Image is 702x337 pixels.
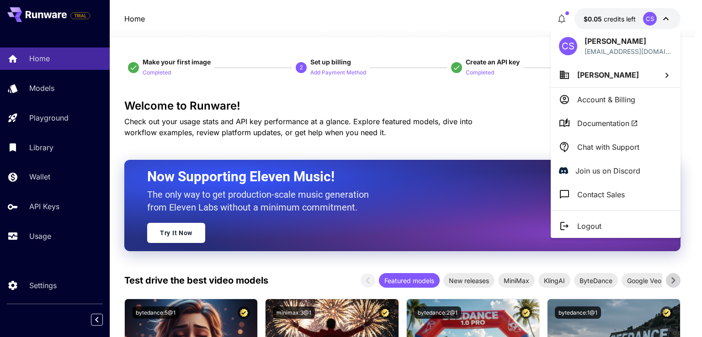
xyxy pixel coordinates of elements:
p: Join us on Discord [575,165,640,176]
p: Account & Billing [577,94,635,105]
p: [PERSON_NAME] [585,36,672,47]
button: [PERSON_NAME] [551,63,681,87]
span: [PERSON_NAME] [577,70,639,79]
div: fraytam7@gmail.com [585,47,672,56]
p: [EMAIL_ADDRESS][DOMAIN_NAME] [585,47,672,56]
p: Logout [577,221,601,232]
p: Chat with Support [577,142,639,153]
p: Contact Sales [577,189,625,200]
span: Documentation [577,118,638,129]
div: CS [559,37,577,55]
